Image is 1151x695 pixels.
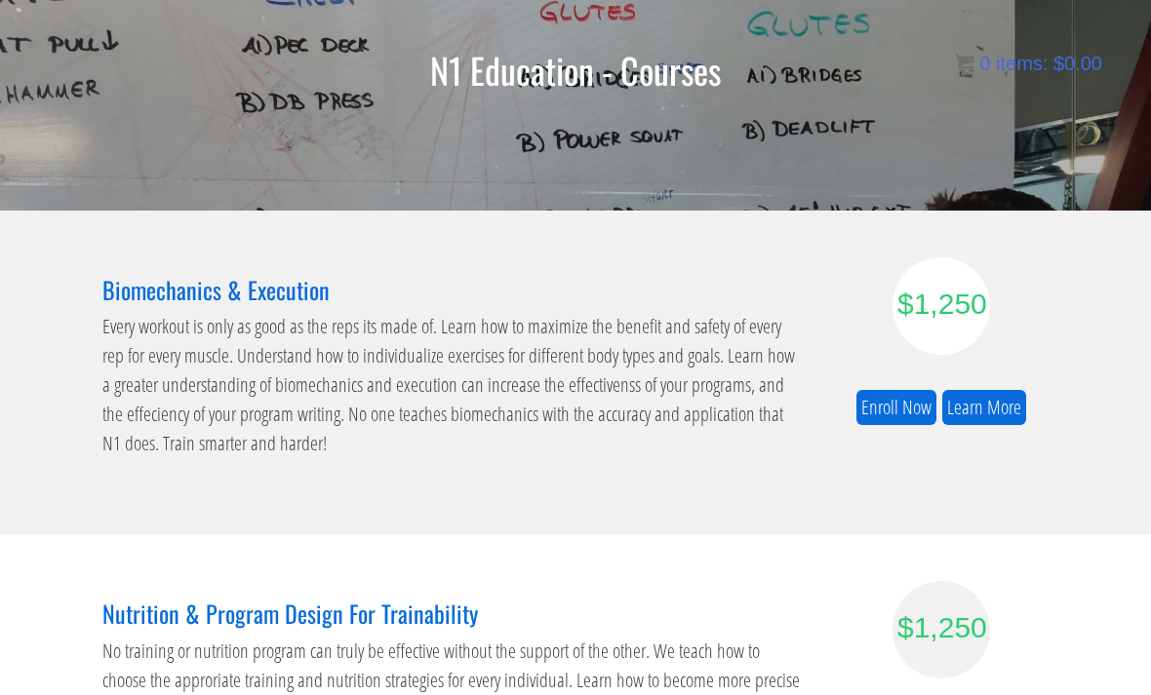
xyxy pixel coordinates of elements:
span: 0 [979,53,990,74]
h3: Nutrition & Program Design For Trainability [102,600,805,626]
p: Every workout is only as good as the reps its made of. Learn how to maximize the benefit and safe... [102,312,805,458]
bdi: 0.00 [1053,53,1102,74]
a: Enroll Now [856,390,936,426]
a: 0 items: $0.00 [955,53,1102,74]
span: $ [1053,53,1064,74]
a: Learn More [942,390,1026,426]
h3: Biomechanics & Execution [102,277,805,302]
img: icon11.png [955,54,974,73]
div: $1,250 [897,605,985,649]
div: $1,250 [897,282,985,326]
span: items: [996,53,1048,74]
